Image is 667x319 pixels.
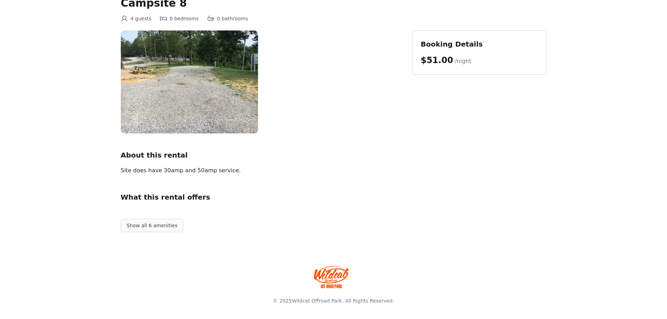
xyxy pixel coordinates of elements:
div: Site does have 30amp and 50amp service. [121,166,353,175]
span: /night [455,58,471,64]
img: campsite%208.JPG [121,30,258,133]
button: Show all 6 amenities [121,219,183,232]
span: © 2025 . All Rights Reserved. [273,298,394,304]
span: 0 bedrooms [169,15,199,22]
span: 0 bathrooms [217,15,248,22]
span: $51.00 [421,55,453,65]
h2: Booking Details [421,39,538,49]
h2: About this rental [121,150,401,160]
a: Wildcat Offroad Park [292,298,342,304]
span: 4 guests [131,15,152,22]
h2: What this rental offers [121,192,401,202]
img: Wildcat Offroad park [314,266,349,288]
